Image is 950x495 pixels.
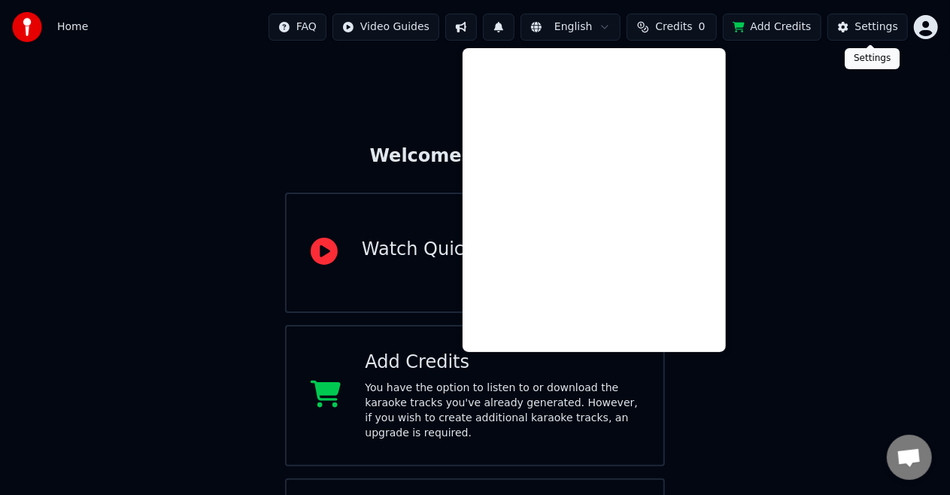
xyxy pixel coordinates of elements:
button: Video Guides [332,14,439,41]
div: Watch Quick Start Video [362,238,581,262]
div: Settings [845,48,900,69]
div: Add Credits [365,351,639,375]
button: FAQ [269,14,326,41]
span: 0 [699,20,706,35]
button: Settings [827,14,908,41]
nav: breadcrumb [57,20,88,35]
div: Open chat [887,435,932,480]
button: Credits0 [627,14,717,41]
span: Credits [655,20,692,35]
span: Home [57,20,88,35]
div: Settings [855,20,898,35]
div: Welcome to Youka [370,144,581,169]
button: Add Credits [723,14,821,41]
div: You have the option to listen to or download the karaoke tracks you've already generated. However... [365,381,639,441]
img: youka [12,12,42,42]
